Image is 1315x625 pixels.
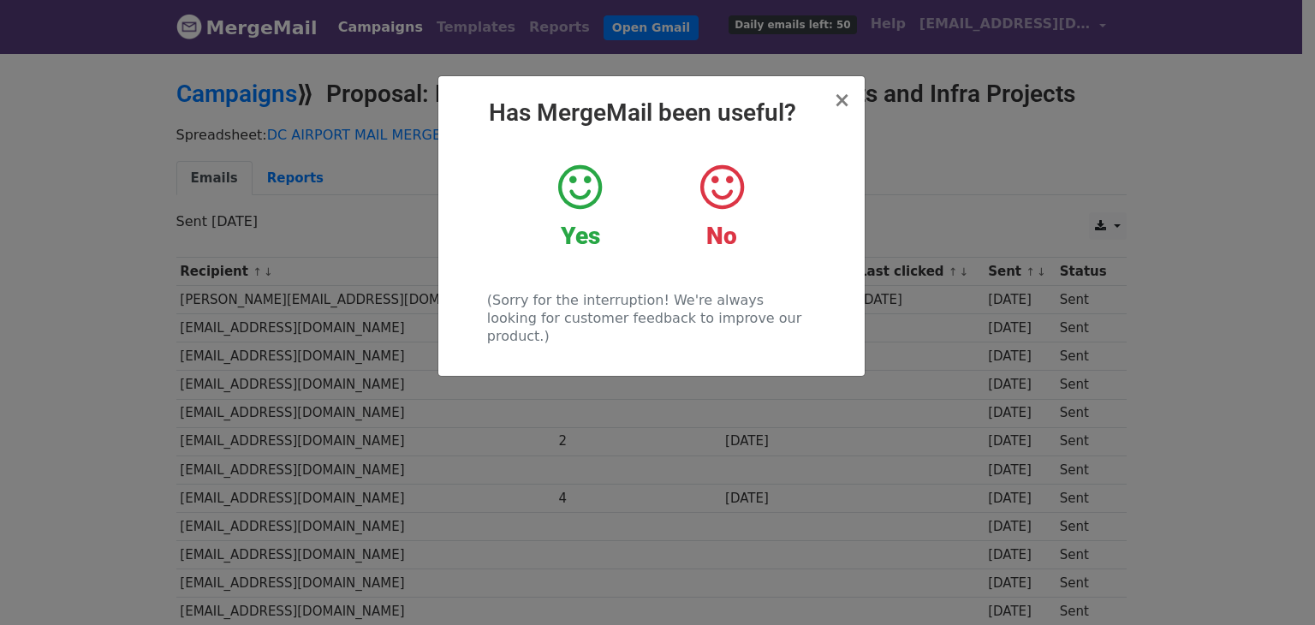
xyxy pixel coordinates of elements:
p: (Sorry for the interruption! We're always looking for customer feedback to improve our product.) [487,291,815,345]
strong: Yes [561,222,600,250]
a: Yes [522,162,638,251]
a: No [663,162,779,251]
h2: Has MergeMail been useful? [452,98,851,128]
strong: No [706,222,737,250]
button: Close [833,90,850,110]
span: × [833,88,850,112]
